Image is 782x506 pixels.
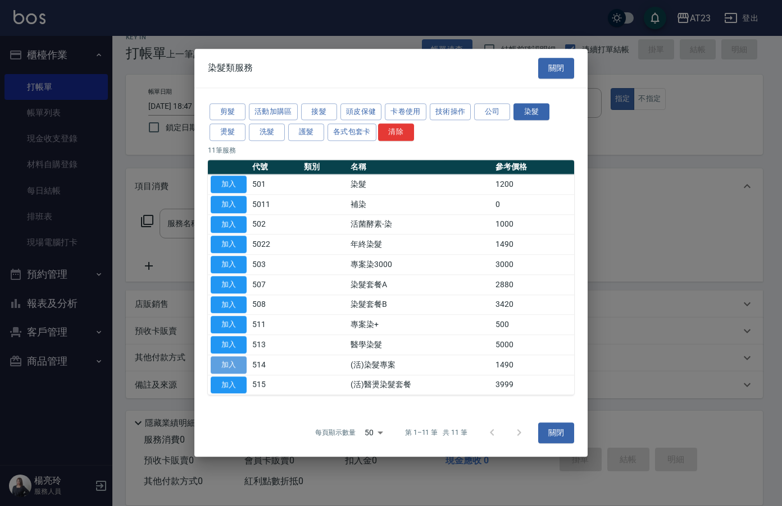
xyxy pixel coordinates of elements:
button: 加入 [211,296,247,314]
td: 2880 [493,275,574,295]
button: 染髮 [513,103,549,121]
td: 5000 [493,335,574,355]
button: 加入 [211,256,247,273]
button: 加入 [211,356,247,374]
button: 頭皮保健 [340,103,382,121]
button: 卡卷使用 [385,103,426,121]
button: 加入 [211,376,247,394]
span: 染髮類服務 [208,63,253,74]
td: 507 [249,275,301,295]
td: 1000 [493,214,574,234]
th: 參考價格 [493,160,574,174]
td: 514 [249,355,301,375]
td: 5011 [249,195,301,215]
button: 加入 [211,236,247,254]
button: 加入 [211,336,247,353]
button: 護髮 [288,124,324,141]
td: 染髮套餐B [348,295,493,315]
td: 3000 [493,255,574,275]
td: 503 [249,255,301,275]
td: 0 [493,195,574,215]
th: 類別 [301,160,348,174]
button: 清除 [378,124,414,141]
td: 1490 [493,234,574,255]
button: 關閉 [538,58,574,79]
td: 508 [249,295,301,315]
td: 專案染3000 [348,255,493,275]
td: 3999 [493,375,574,395]
td: 專案染+ [348,315,493,335]
td: 醫學染髮 [348,335,493,355]
button: 接髮 [301,103,337,121]
p: 11 筆服務 [208,145,574,155]
td: (活)醫燙染髮套餐 [348,375,493,395]
th: 名稱 [348,160,493,174]
td: 502 [249,214,301,234]
button: 燙髮 [210,124,245,141]
td: 5022 [249,234,301,255]
button: 剪髮 [210,103,245,121]
th: 代號 [249,160,301,174]
button: 公司 [474,103,510,121]
button: 加入 [211,316,247,334]
td: 1490 [493,355,574,375]
td: 補染 [348,195,493,215]
td: 1200 [493,174,574,195]
td: 515 [249,375,301,395]
button: 各式包套卡 [328,124,376,141]
button: 加入 [211,176,247,193]
td: 501 [249,174,301,195]
td: 年終染髮 [348,234,493,255]
td: 511 [249,315,301,335]
td: 染髮套餐A [348,275,493,295]
button: 洗髮 [249,124,285,141]
button: 加入 [211,276,247,293]
button: 活動加購區 [249,103,298,121]
td: 500 [493,315,574,335]
td: 513 [249,335,301,355]
button: 加入 [211,216,247,233]
td: 染髮 [348,174,493,195]
div: 50 [360,418,387,448]
p: 第 1–11 筆 共 11 筆 [405,428,467,438]
td: (活)染髮專案 [348,355,493,375]
button: 加入 [211,196,247,213]
p: 每頁顯示數量 [315,428,356,438]
td: 活菌酵素-染 [348,214,493,234]
button: 關閉 [538,422,574,443]
td: 3420 [493,295,574,315]
button: 技術操作 [430,103,471,121]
